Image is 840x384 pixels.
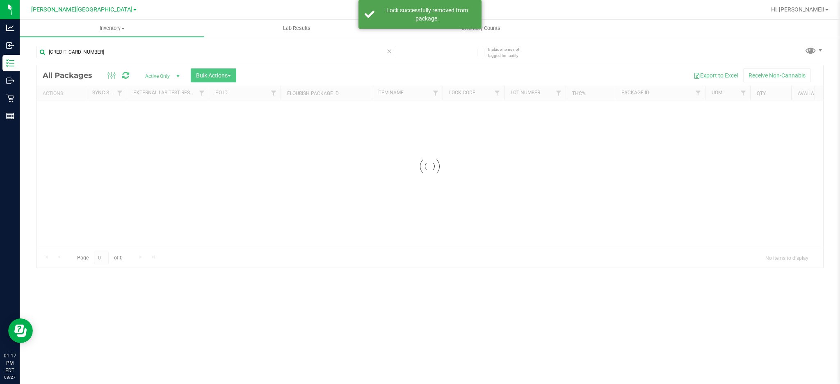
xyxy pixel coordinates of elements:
[8,318,33,343] iframe: Resource center
[386,46,392,57] span: Clear
[20,25,204,32] span: Inventory
[204,20,389,37] a: Lab Results
[272,25,322,32] span: Lab Results
[20,20,204,37] a: Inventory
[31,6,132,13] span: [PERSON_NAME][GEOGRAPHIC_DATA]
[6,112,14,120] inline-svg: Reports
[4,352,16,374] p: 01:17 PM EDT
[6,24,14,32] inline-svg: Analytics
[4,374,16,380] p: 08/27
[6,94,14,102] inline-svg: Retail
[6,77,14,85] inline-svg: Outbound
[771,6,824,13] span: Hi, [PERSON_NAME]!
[6,59,14,67] inline-svg: Inventory
[379,6,475,23] div: Lock successfully removed from package.
[488,46,529,59] span: Include items not tagged for facility
[36,46,396,58] input: Search Package ID, Item Name, SKU, Lot or Part Number...
[6,41,14,50] inline-svg: Inbound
